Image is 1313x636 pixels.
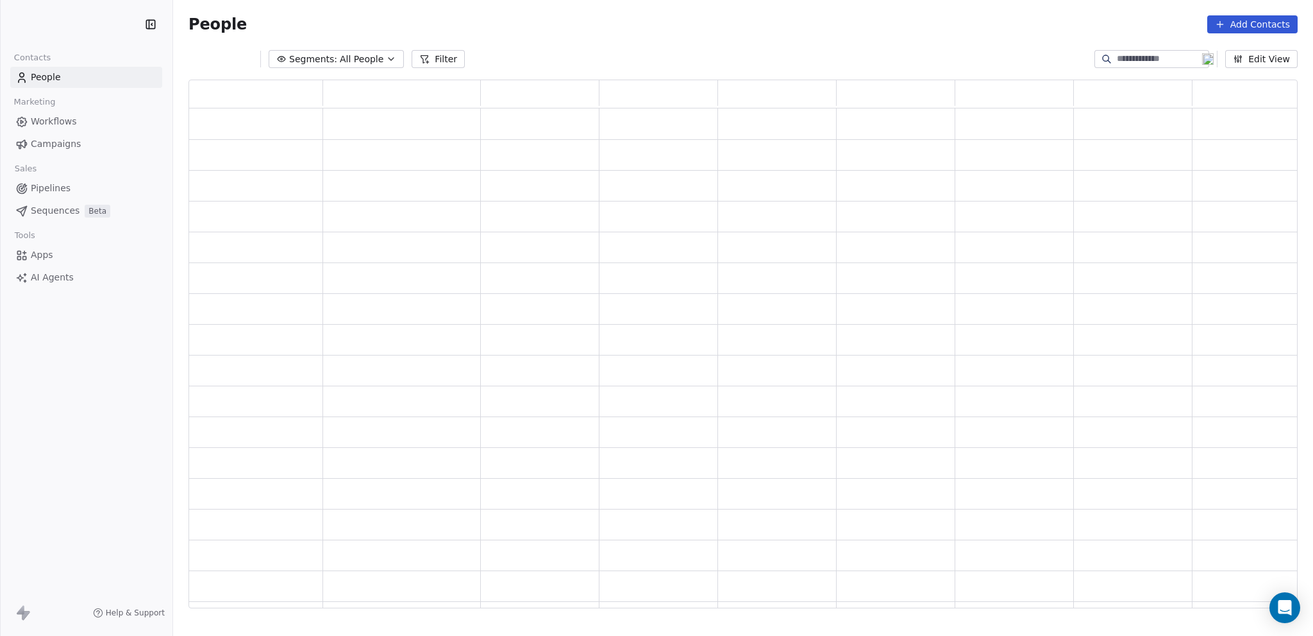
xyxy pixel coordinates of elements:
[10,67,162,88] a: People
[412,50,465,68] button: Filter
[31,204,79,218] span: Sequences
[9,159,42,178] span: Sales
[8,48,56,67] span: Contacts
[1225,50,1298,68] button: Edit View
[31,182,71,195] span: Pipelines
[1202,53,1214,65] img: 19.png
[10,133,162,155] a: Campaigns
[9,226,40,245] span: Tools
[188,15,247,34] span: People
[10,111,162,132] a: Workflows
[10,245,162,266] a: Apps
[31,71,61,84] span: People
[10,178,162,199] a: Pipelines
[106,608,165,618] span: Help & Support
[189,108,1311,609] div: grid
[10,267,162,288] a: AI Agents
[31,115,77,128] span: Workflows
[31,271,74,284] span: AI Agents
[8,92,61,112] span: Marketing
[1269,592,1300,623] div: Open Intercom Messenger
[31,137,81,151] span: Campaigns
[93,608,165,618] a: Help & Support
[10,200,162,221] a: SequencesBeta
[1207,15,1298,33] button: Add Contacts
[31,248,53,262] span: Apps
[85,205,110,218] span: Beta
[289,53,337,66] span: Segments:
[340,53,383,66] span: All People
